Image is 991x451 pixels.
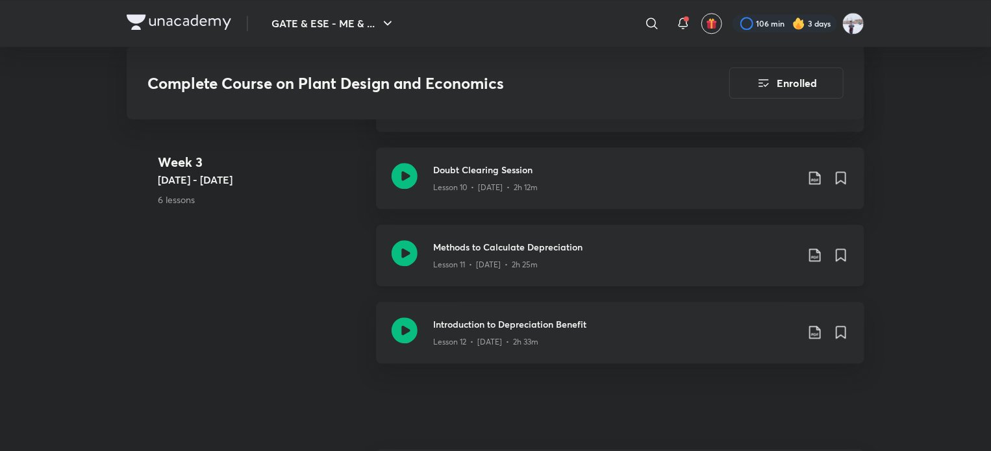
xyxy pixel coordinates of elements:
p: 6 lessons [158,193,366,206]
h3: Introduction to Depreciation Benefit [433,317,797,331]
button: GATE & ESE - ME & ... [264,10,403,36]
p: Lesson 11 • [DATE] • 2h 25m [433,259,538,271]
h4: Week 3 [158,152,366,172]
a: Company Logo [127,14,231,33]
a: Doubt Clearing SessionLesson 10 • [DATE] • 2h 12m [376,147,864,225]
h3: Doubt Clearing Session [433,163,797,177]
button: avatar [701,13,722,34]
a: Methods to Calculate DepreciationLesson 11 • [DATE] • 2h 25m [376,225,864,302]
h3: Methods to Calculate Depreciation [433,240,797,254]
p: Lesson 10 • [DATE] • 2h 12m [433,182,538,193]
img: Company Logo [127,14,231,30]
button: Enrolled [729,67,844,99]
img: streak [792,17,805,30]
img: Nikhil [842,12,864,34]
h3: Complete Course on Plant Design and Economics [147,74,656,93]
p: Lesson 12 • [DATE] • 2h 33m [433,336,538,348]
h5: [DATE] - [DATE] [158,172,366,188]
a: Introduction to Depreciation BenefitLesson 12 • [DATE] • 2h 33m [376,302,864,379]
img: avatar [706,18,718,29]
